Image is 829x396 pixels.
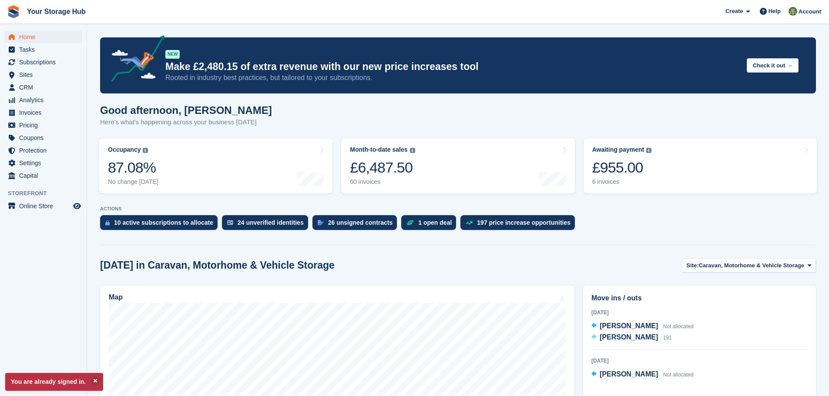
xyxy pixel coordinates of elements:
[238,219,304,226] div: 24 unverified identities
[663,372,694,378] span: Not allocated
[681,258,816,273] button: Site: Caravan, Motorhome & Vehicle Storage
[19,157,71,169] span: Settings
[5,373,103,391] p: You are already signed in.
[406,220,414,226] img: deal-1b604bf984904fb50ccaf53a9ad4b4a5d6e5aea283cecdc64d6e3604feb123c2.svg
[23,4,89,19] a: Your Storage Hub
[477,219,571,226] div: 197 price increase opportunities
[19,94,71,106] span: Analytics
[663,335,672,341] span: 191
[4,69,82,81] a: menu
[19,144,71,156] span: Protection
[100,260,335,271] h2: [DATE] in Caravan, Motorhome & Vehicle Storage
[401,215,460,234] a: 1 open deal
[4,106,82,119] a: menu
[99,138,332,193] a: Occupancy 87.08% No change [DATE]
[19,200,71,212] span: Online Store
[19,106,71,119] span: Invoices
[108,146,141,153] div: Occupancy
[109,293,123,301] h2: Map
[8,189,87,198] span: Storefront
[591,321,694,332] a: [PERSON_NAME] Not allocated
[114,219,213,226] div: 10 active subscriptions to allocate
[686,261,698,270] span: Site:
[4,200,82,212] a: menu
[108,178,158,186] div: No change [DATE]
[584,138,817,193] a: Awaiting payment £955.00 6 invoices
[592,146,644,153] div: Awaiting payment
[19,119,71,131] span: Pricing
[165,73,740,83] p: Rooted in industry best practices, but tailored to your subscriptions.
[100,206,816,212] p: ACTIONS
[699,261,805,270] span: Caravan, Motorhome & Vehicle Storage
[769,7,781,16] span: Help
[19,132,71,144] span: Coupons
[100,117,272,127] p: Here's what's happening across your business [DATE]
[591,357,808,365] div: [DATE]
[318,220,324,225] img: contract_signature_icon-13c848040528278c33f63329250d36e43548de30e8caae1d1a13099fd9432cc5.svg
[789,7,797,16] img: Stevie Stanton
[341,138,574,193] a: Month-to-date sales £6,487.50 60 invoices
[747,58,799,73] button: Check it out →
[19,170,71,182] span: Capital
[4,157,82,169] a: menu
[19,81,71,93] span: CRM
[460,215,579,234] a: 197 price increase opportunities
[591,293,808,303] h2: Move ins / outs
[4,94,82,106] a: menu
[663,323,694,329] span: Not allocated
[108,159,158,176] div: 87.08%
[19,43,71,56] span: Tasks
[143,148,148,153] img: icon-info-grey-7440780725fd019a000dd9b08b2336e03edf1995a4989e88bcd33f0948082b44.svg
[4,43,82,56] a: menu
[646,148,651,153] img: icon-info-grey-7440780725fd019a000dd9b08b2336e03edf1995a4989e88bcd33f0948082b44.svg
[799,7,821,16] span: Account
[592,178,652,186] div: 6 invoices
[600,322,658,329] span: [PERSON_NAME]
[410,148,415,153] img: icon-info-grey-7440780725fd019a000dd9b08b2336e03edf1995a4989e88bcd33f0948082b44.svg
[350,178,415,186] div: 60 invoices
[350,146,407,153] div: Month-to-date sales
[725,7,743,16] span: Create
[591,332,672,343] a: [PERSON_NAME] 191
[4,56,82,68] a: menu
[591,309,808,316] div: [DATE]
[227,220,233,225] img: verify_identity-adf6edd0f0f0b5bbfe63781bf79b02c33cf7c696d77639b501bdc392416b5a36.svg
[165,60,740,73] p: Make £2,480.15 of extra revenue with our new price increases tool
[350,159,415,176] div: £6,487.50
[600,370,658,378] span: [PERSON_NAME]
[105,220,110,226] img: active_subscription_to_allocate_icon-d502201f5373d7db506a760aba3b589e785aa758c864c3986d89f69b8ff3...
[4,81,82,93] a: menu
[19,31,71,43] span: Home
[7,5,20,18] img: stora-icon-8386f47178a22dfd0bd8f6a31ec36ba5ce8667c1dd55bd0f319d3a0aa187defe.svg
[4,31,82,43] a: menu
[466,221,473,225] img: price_increase_opportunities-93ffe204e8149a01c8c9dc8f82e8f89637d9d84a8eef4429ea346261dce0b2c0.svg
[72,201,82,211] a: Preview store
[222,215,312,234] a: 24 unverified identities
[100,215,222,234] a: 10 active subscriptions to allocate
[418,219,452,226] div: 1 open deal
[4,132,82,144] a: menu
[4,170,82,182] a: menu
[165,50,180,59] div: NEW
[19,56,71,68] span: Subscriptions
[328,219,393,226] div: 26 unsigned contracts
[19,69,71,81] span: Sites
[312,215,402,234] a: 26 unsigned contracts
[104,35,165,85] img: price-adjustments-announcement-icon-8257ccfd72463d97f412b2fc003d46551f7dbcb40ab6d574587a9cd5c0d94...
[100,104,272,116] h1: Good afternoon, [PERSON_NAME]
[4,144,82,156] a: menu
[4,119,82,131] a: menu
[592,159,652,176] div: £955.00
[591,369,694,380] a: [PERSON_NAME] Not allocated
[600,333,658,341] span: [PERSON_NAME]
